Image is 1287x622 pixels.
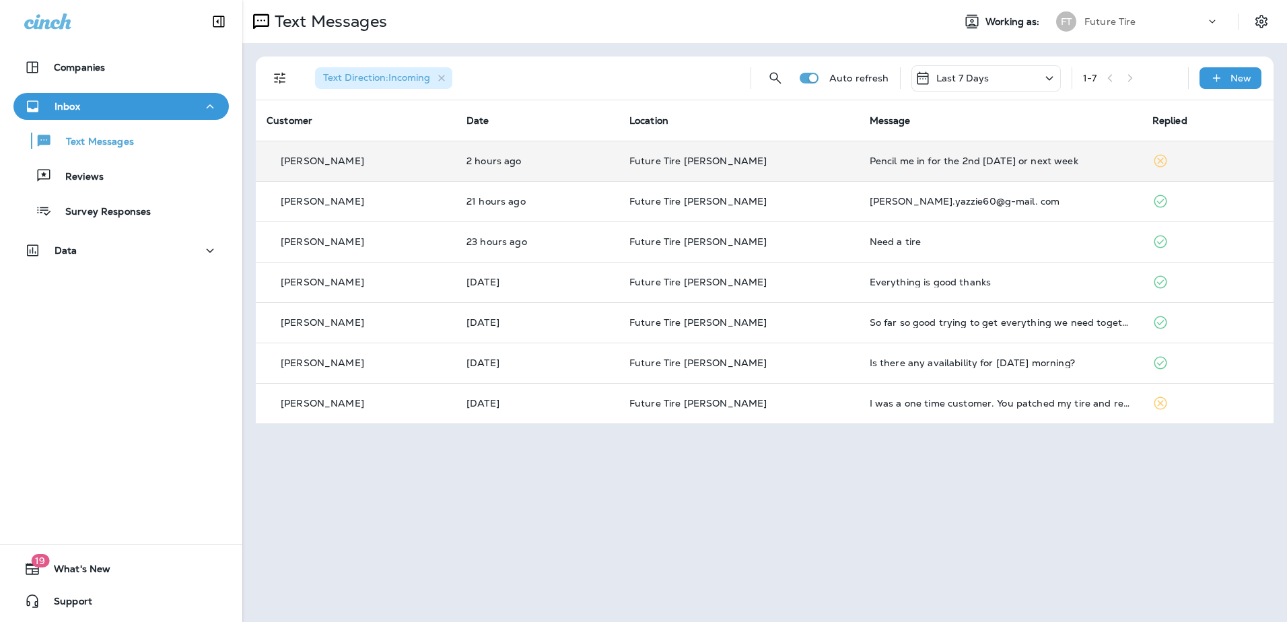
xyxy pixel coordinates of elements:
p: [PERSON_NAME] [281,277,364,287]
span: Future Tire [PERSON_NAME] [629,397,767,409]
p: Sep 29, 2025 01:40 PM [466,357,608,368]
span: Message [870,114,911,127]
button: Settings [1249,9,1274,34]
span: Future Tire [PERSON_NAME] [629,155,767,167]
div: I was a one time customer. You patched my tire and reassured me the one patch would be fine only ... [870,398,1131,409]
span: Future Tire [PERSON_NAME] [629,316,767,329]
span: Text Direction : Incoming [323,71,430,83]
p: Oct 1, 2025 02:06 PM [466,196,608,207]
button: Reviews [13,162,229,190]
button: Filters [267,65,293,92]
p: [PERSON_NAME] [281,155,364,166]
span: What's New [40,563,110,580]
p: Last 7 Days [936,73,989,83]
span: Replied [1152,114,1187,127]
p: Text Messages [269,11,387,32]
p: Companies [54,62,105,73]
p: [PERSON_NAME] [281,398,364,409]
p: [PERSON_NAME] [281,317,364,328]
p: [PERSON_NAME] [281,196,364,207]
p: Auto refresh [829,73,889,83]
span: Future Tire [PERSON_NAME] [629,195,767,207]
span: Future Tire [PERSON_NAME] [629,236,767,248]
p: Inbox [55,101,80,112]
span: Support [40,596,92,612]
p: Future Tire [1084,16,1136,27]
button: Text Messages [13,127,229,155]
button: 19What's New [13,555,229,582]
div: Text Direction:Incoming [315,67,452,89]
p: Sep 30, 2025 09:51 AM [466,277,608,287]
span: Future Tire [PERSON_NAME] [629,276,767,288]
span: Customer [267,114,312,127]
div: Is there any availability for tomorrow morning? [870,357,1131,368]
button: Search Messages [762,65,789,92]
button: Collapse Sidebar [200,8,238,35]
div: tom.yazzie60@g-mail. com [870,196,1131,207]
div: 1 - 7 [1083,73,1097,83]
button: Survey Responses [13,197,229,225]
p: Survey Responses [52,206,151,219]
div: Everything is good thanks [870,277,1131,287]
button: Support [13,588,229,615]
button: Data [13,237,229,264]
button: Companies [13,54,229,81]
p: Data [55,245,77,256]
p: Oct 1, 2025 11:50 AM [466,236,608,247]
div: FT [1056,11,1076,32]
span: Working as: [985,16,1043,28]
div: So far so good trying to get everything we need together to finish up [870,317,1131,328]
p: Oct 2, 2025 09:21 AM [466,155,608,166]
p: [PERSON_NAME] [281,357,364,368]
p: Sep 30, 2025 08:28 AM [466,317,608,328]
div: Need a tire [870,236,1131,247]
span: Date [466,114,489,127]
div: Pencil me in for the 2nd Tuesday or next week [870,155,1131,166]
p: [PERSON_NAME] [281,236,364,247]
span: 19 [31,554,49,567]
span: Future Tire [PERSON_NAME] [629,357,767,369]
button: Inbox [13,93,229,120]
p: Sep 28, 2025 08:25 AM [466,398,608,409]
p: New [1230,73,1251,83]
p: Reviews [52,171,104,184]
p: Text Messages [53,136,134,149]
span: Location [629,114,668,127]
